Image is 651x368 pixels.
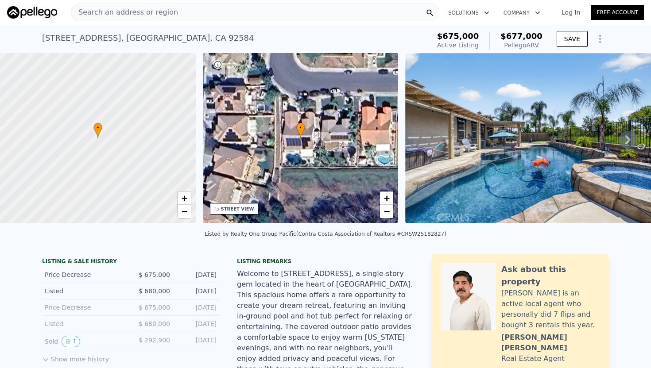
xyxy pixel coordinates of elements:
a: Zoom out [380,205,393,218]
span: − [181,206,187,217]
span: + [181,192,187,203]
div: Ask about this property [501,263,600,288]
span: Active Listing [437,42,479,49]
span: $ 675,000 [139,304,170,311]
div: [PERSON_NAME] is an active local agent who personally did 7 flips and bought 3 rentals this year. [501,288,600,330]
div: Listed by Realty One Group Pacific (Contra Costa Association of Realtors #CRSW25182827) [205,231,446,237]
a: Free Account [591,5,644,20]
div: [DATE] [177,303,217,312]
span: $675,000 [437,31,479,41]
div: • [93,123,102,138]
span: $ 680,000 [139,287,170,295]
div: LISTING & SALE HISTORY [42,258,219,267]
div: [DATE] [177,270,217,279]
a: Zoom in [178,192,191,205]
div: • [296,123,305,138]
a: Log In [551,8,591,17]
span: + [384,192,390,203]
button: Show Options [591,30,609,48]
span: Search an address or region [71,7,178,18]
div: [DATE] [177,336,217,347]
span: • [296,124,305,132]
div: Price Decrease [45,303,124,312]
div: Listing remarks [237,258,414,265]
span: $ 675,000 [139,271,170,278]
span: − [384,206,390,217]
div: [STREET_ADDRESS] , [GEOGRAPHIC_DATA] , CA 92584 [42,32,254,44]
div: [DATE] [177,287,217,295]
button: View historical data [62,336,80,347]
div: Real Estate Agent [501,353,565,364]
div: Sold [45,336,124,347]
a: Zoom in [380,192,393,205]
span: $677,000 [500,31,542,41]
span: • [93,124,102,132]
button: Solutions [441,5,496,21]
div: Pellego ARV [500,41,542,50]
div: STREET VIEW [221,206,254,212]
img: Pellego [7,6,57,19]
div: [PERSON_NAME] [PERSON_NAME] [501,332,600,353]
button: SAVE [557,31,588,47]
button: Company [496,5,547,21]
span: $ 292,900 [139,337,170,344]
div: Listed [45,319,124,328]
a: Zoom out [178,205,191,218]
div: Price Decrease [45,270,124,279]
span: $ 680,000 [139,320,170,327]
div: Listed [45,287,124,295]
button: Show more history [42,351,109,364]
div: [DATE] [177,319,217,328]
